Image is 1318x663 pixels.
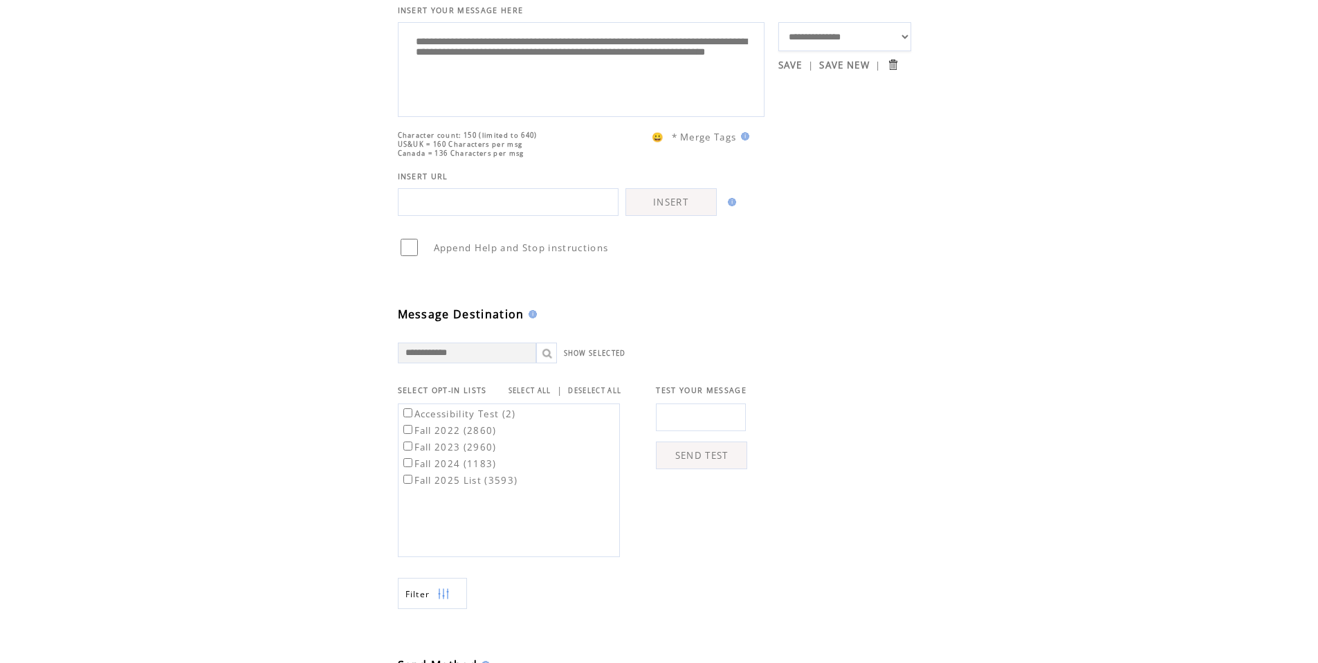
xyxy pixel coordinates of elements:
input: Fall 2022 (2860) [403,425,412,434]
input: Accessibility Test (2) [403,408,412,417]
a: Filter [398,578,467,609]
input: Fall 2025 List (3593) [403,475,412,484]
label: Accessibility Test (2) [401,408,516,420]
a: SAVE NEW [819,59,870,71]
img: help.gif [737,132,749,140]
span: Append Help and Stop instructions [434,242,609,254]
a: DESELECT ALL [568,386,621,395]
span: Canada = 136 Characters per msg [398,149,524,158]
label: Fall 2024 (1183) [401,457,497,470]
img: filters.png [437,579,450,610]
span: | [808,59,814,71]
span: US&UK = 160 Characters per msg [398,140,523,149]
a: SEND TEST [656,442,747,469]
span: INSERT YOUR MESSAGE HERE [398,6,524,15]
label: Fall 2022 (2860) [401,424,497,437]
span: 😀 [652,131,664,143]
img: help.gif [524,310,537,318]
span: * Merge Tags [672,131,737,143]
label: Fall 2025 List (3593) [401,474,518,487]
span: Show filters [405,588,430,600]
a: SELECT ALL [509,386,551,395]
a: SHOW SELECTED [564,349,626,358]
span: INSERT URL [398,172,448,181]
img: help.gif [724,198,736,206]
span: SELECT OPT-IN LISTS [398,385,487,395]
label: Fall 2023 (2960) [401,441,497,453]
span: Message Destination [398,307,524,322]
input: Submit [886,58,899,71]
span: | [875,59,881,71]
span: Character count: 150 (limited to 640) [398,131,538,140]
span: TEST YOUR MESSAGE [656,385,747,395]
input: Fall 2024 (1183) [403,458,412,467]
span: | [557,384,562,397]
input: Fall 2023 (2960) [403,442,412,451]
a: INSERT [625,188,717,216]
a: SAVE [778,59,803,71]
